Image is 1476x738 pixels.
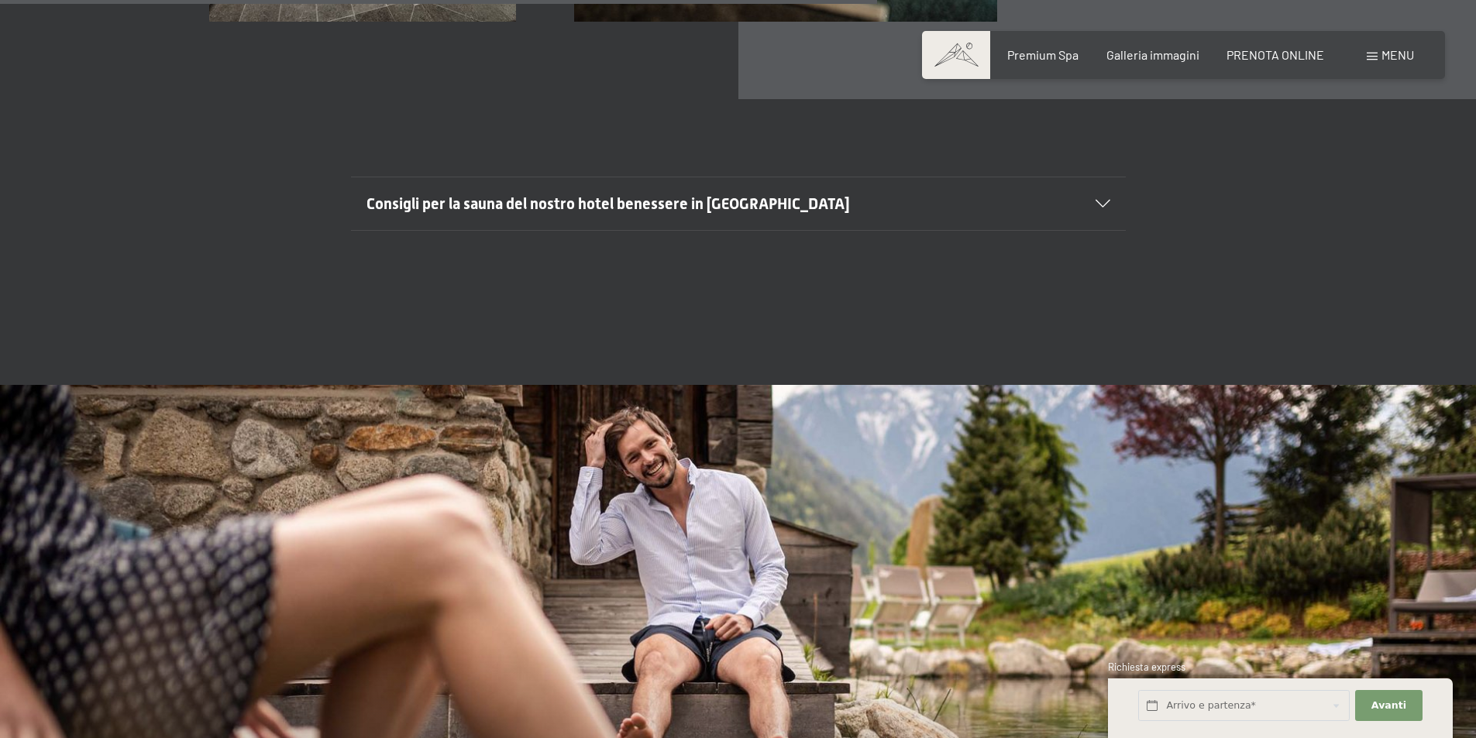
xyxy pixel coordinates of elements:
span: Menu [1381,47,1414,62]
a: Premium Spa [1007,47,1079,62]
a: PRENOTA ONLINE [1227,47,1324,62]
span: Richiesta express [1108,661,1185,673]
span: Avanti [1371,699,1406,712]
button: Avanti [1355,690,1422,722]
a: Galleria immagini [1106,47,1199,62]
span: Consigli per la sauna del nostro hotel benessere in [GEOGRAPHIC_DATA] [366,194,850,213]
